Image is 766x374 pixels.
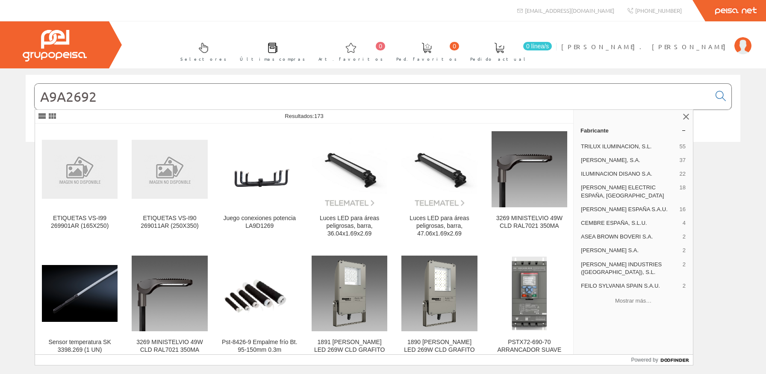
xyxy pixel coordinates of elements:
div: 3269 MINISTELVIO 49W CLD RAL7021 350MA 3000°K [132,339,207,362]
span: 2 [683,282,686,290]
button: Mostrar más… [577,294,689,308]
a: Luces LED para áreas peligrosas, barra, 47.06x1.69x2.69 Luces LED para áreas peligrosas, barra, 4... [395,124,484,247]
span: Últimas compras [240,55,305,63]
span: 4 [683,219,686,227]
div: Juego conexiones potencia LA9D1269 [222,215,298,230]
a: [PERSON_NAME]. [PERSON_NAME] [561,35,751,44]
img: 1891 RODIO LED 269W CLD GRAFITO [312,256,387,331]
div: Pst-8426-9 Empalme frío Bt. 95-150mm 0.3m [222,339,298,354]
a: Últimas compras [231,35,309,67]
span: 0 [450,42,459,50]
span: [PERSON_NAME]. [PERSON_NAME] [561,42,730,51]
img: Juego conexiones potencia LA9D1269 [222,131,298,207]
a: ETIQUETAS VS-I90 269011AR (250X350) ETIQUETAS VS-I90 269011AR (250X350) [125,124,214,247]
a: Juego conexiones potencia LA9D1269 Juego conexiones potencia LA9D1269 [215,124,304,247]
a: Sensor temperatura SK 3398.269 (1 UN) Sensor temperatura SK 3398.269 (1 UN) [35,248,124,371]
a: Pst-8426-9 Empalme frío Bt. 95-150mm 0.3m Pst-8426-9 Empalme frío Bt. 95-150mm 0.3m [215,248,304,371]
span: 22 [680,170,686,178]
span: Powered by [631,356,658,364]
span: 16 [680,206,686,213]
span: [PERSON_NAME] INDUSTRIES ([GEOGRAPHIC_DATA]), S.L. [581,261,679,276]
img: 3269 MINISTELVIO 49W CLD RAL7021 350MA 3000°K [132,256,207,331]
img: Sensor temperatura SK 3398.269 (1 UN) [42,265,118,322]
span: TRILUX ILUMINACION, S.L. [581,143,676,150]
span: [PERSON_NAME], S.A. [581,156,676,164]
span: 0 [376,42,385,50]
a: 3269 MINISTELVIO 49W CLD RAL7021 350MA 3000°K 3269 MINISTELVIO 49W CLD RAL7021 350MA 3000°K [125,248,214,371]
div: Luces LED para áreas peligrosas, barra, 47.06x1.69x2.69 [401,215,477,238]
span: FEILO SYLVANIA SPAIN S.A.U. [581,282,679,290]
div: © Grupo Peisa [26,153,740,160]
img: Grupo Peisa [23,30,87,62]
div: ETIQUETAS VS-I99 269901AR (165X250) [42,215,118,230]
div: PSTX72-690-70 ARRANCADOR SUAVE [492,339,567,354]
div: Luces LED para áreas peligrosas, barra, 36.04x1.69x2.69 [312,215,387,238]
span: Art. favoritos [318,55,383,63]
span: ILUMINACION DISANO S.A. [581,170,676,178]
img: Luces LED para áreas peligrosas, barra, 36.04x1.69x2.69 [312,131,387,207]
span: 2 [683,261,686,276]
a: Selectores [172,35,231,67]
a: Fabricante [574,124,693,137]
span: 2 [683,233,686,241]
span: [PERSON_NAME] ELECTRIC ESPAÑA, [GEOGRAPHIC_DATA] [581,184,676,199]
div: ETIQUETAS VS-I90 269011AR (250X350) [132,215,207,230]
input: Buscar... [35,84,710,109]
div: Sensor temperatura SK 3398.269 (1 UN) [42,339,118,354]
span: 2 [683,247,686,254]
span: 37 [680,156,686,164]
span: [PERSON_NAME] S.A. [581,247,679,254]
span: Selectores [180,55,227,63]
span: 0 línea/s [523,42,552,50]
span: CEMBRE ESPAÑA, S.L.U. [581,219,679,227]
img: 1890 RODIO LED 269W CLD GRAFITO [401,256,477,331]
a: PSTX72-690-70 ARRANCADOR SUAVE PSTX72-690-70 ARRANCADOR SUAVE [485,248,574,371]
span: Resultados: [285,113,323,119]
span: 18 [680,184,686,199]
a: Luces LED para áreas peligrosas, barra, 36.04x1.69x2.69 Luces LED para áreas peligrosas, barra, 3... [305,124,394,247]
a: Powered by [631,355,693,365]
div: 1890 [PERSON_NAME] LED 269W CLD GRAFITO [401,339,477,354]
span: ASEA BROWN BOVERI S.A. [581,233,679,241]
img: ETIQUETAS VS-I90 269011AR (250X350) [132,140,207,199]
span: 55 [680,143,686,150]
span: [PHONE_NUMBER] [635,7,682,14]
span: 173 [314,113,324,119]
span: Ped. favoritos [396,55,457,63]
span: [PERSON_NAME] ESPAÑA S.A.U. [581,206,676,213]
div: 1891 [PERSON_NAME] LED 269W CLD GRAFITO [312,339,387,354]
div: 3269 MINISTELVIO 49W CLD RAL7021 350MA [492,215,567,230]
a: 1890 RODIO LED 269W CLD GRAFITO 1890 [PERSON_NAME] LED 269W CLD GRAFITO [395,248,484,371]
img: PSTX72-690-70 ARRANCADOR SUAVE [492,256,567,331]
a: ETIQUETAS VS-I99 269901AR (165X250) ETIQUETAS VS-I99 269901AR (165X250) [35,124,124,247]
a: 3269 MINISTELVIO 49W CLD RAL7021 350MA 3269 MINISTELVIO 49W CLD RAL7021 350MA [485,124,574,247]
img: 3269 MINISTELVIO 49W CLD RAL7021 350MA [492,131,567,207]
span: [EMAIL_ADDRESS][DOMAIN_NAME] [525,7,614,14]
img: Pst-8426-9 Empalme frío Bt. 95-150mm 0.3m [222,265,298,322]
img: ETIQUETAS VS-I99 269901AR (165X250) [42,140,118,199]
img: Luces LED para áreas peligrosas, barra, 47.06x1.69x2.69 [401,131,477,207]
span: Pedido actual [470,55,528,63]
a: 1891 RODIO LED 269W CLD GRAFITO 1891 [PERSON_NAME] LED 269W CLD GRAFITO [305,248,394,371]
